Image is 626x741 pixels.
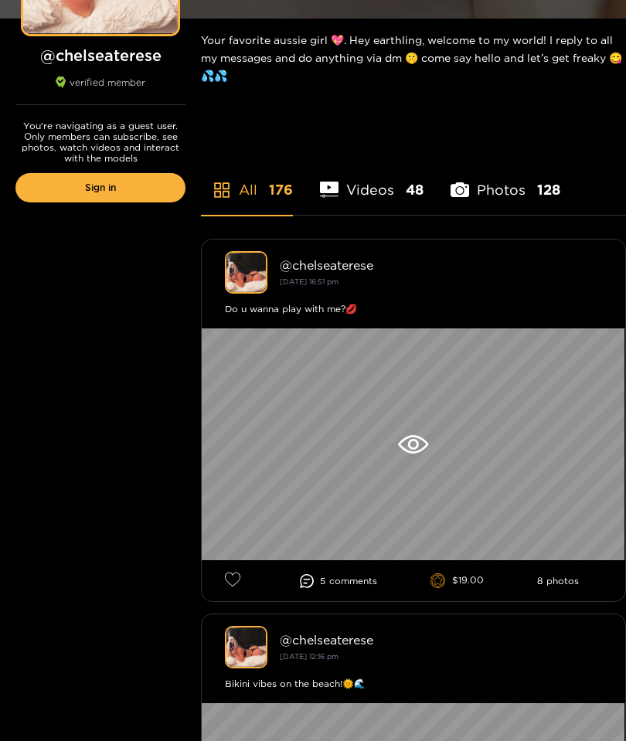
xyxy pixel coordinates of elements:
[15,76,185,105] div: verified member
[201,145,293,215] li: All
[15,46,185,65] h1: @ chelseaterese
[269,180,293,199] span: 176
[329,576,377,586] span: comment s
[201,19,626,97] div: Your favorite aussie girl 💖. Hey earthling, welcome to my world! I reply to all my messages and d...
[213,181,231,199] span: appstore
[280,652,339,661] small: [DATE] 12:16 pm
[451,145,560,215] li: Photos
[320,145,424,215] li: Videos
[225,251,267,294] img: chelseaterese
[225,676,602,692] div: Bikini vibes on the beach!🌞🌊
[280,277,339,286] small: [DATE] 16:51 pm
[430,573,484,589] li: $19.00
[15,121,185,164] p: You're navigating as a guest user. Only members can subscribe, see photos, watch videos and inter...
[15,173,185,202] a: Sign in
[225,301,602,317] div: Do u wanna play with me?💋
[537,180,560,199] span: 128
[280,633,602,647] div: @ chelseaterese
[406,180,424,199] span: 48
[225,626,267,668] img: chelseaterese
[537,576,579,586] li: 8 photos
[300,574,377,588] li: 5
[280,258,602,272] div: @ chelseaterese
